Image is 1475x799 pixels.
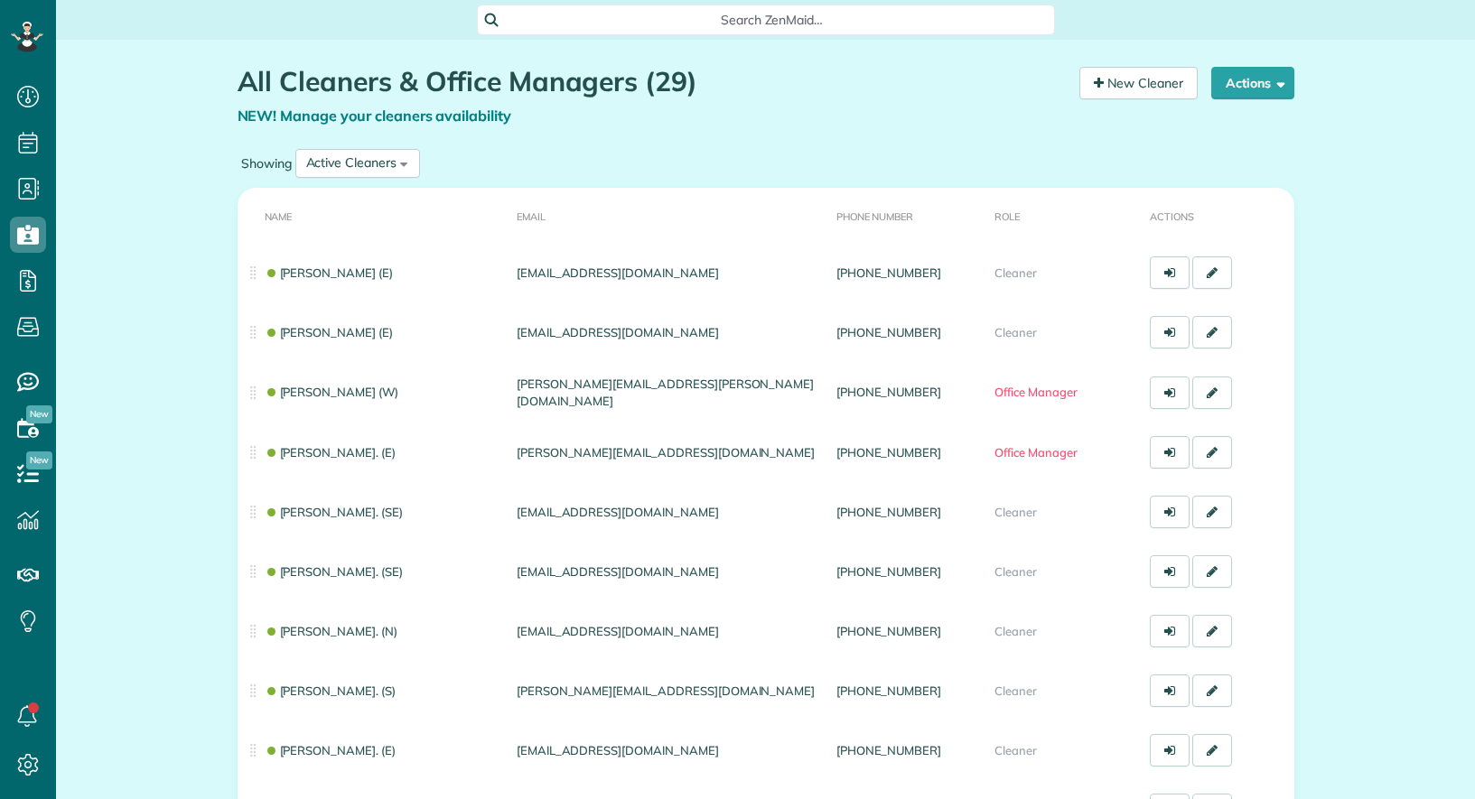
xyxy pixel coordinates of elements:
[265,445,396,460] a: [PERSON_NAME]. (E)
[829,188,988,243] th: Phone number
[836,683,941,698] a: [PHONE_NUMBER]
[265,683,396,698] a: [PERSON_NAME]. (S)
[509,243,829,302] td: [EMAIL_ADDRESS][DOMAIN_NAME]
[509,188,829,243] th: Email
[265,624,397,638] a: [PERSON_NAME]. (N)
[1079,67,1198,99] a: New Cleaner
[26,451,52,469] span: New
[836,265,941,280] a: [PHONE_NUMBER]
[994,265,1037,280] span: Cleaner
[994,564,1037,579] span: Cleaner
[238,154,295,172] label: Showing
[509,302,829,362] td: [EMAIL_ADDRESS][DOMAIN_NAME]
[509,720,829,780] td: [EMAIL_ADDRESS][DOMAIN_NAME]
[994,445,1077,460] span: Office Manager
[265,743,396,757] a: [PERSON_NAME]. (E)
[994,743,1037,757] span: Cleaner
[238,67,1066,97] h1: All Cleaners & Office Managers (29)
[306,153,397,172] div: Active Cleaners
[265,325,393,339] a: [PERSON_NAME] (E)
[836,325,941,339] a: [PHONE_NUMBER]
[994,683,1037,698] span: Cleaner
[265,385,398,399] a: [PERSON_NAME] (W)
[836,505,941,519] a: [PHONE_NUMBER]
[1143,188,1294,243] th: Actions
[836,445,941,460] a: [PHONE_NUMBER]
[509,423,829,482] td: [PERSON_NAME][EMAIL_ADDRESS][DOMAIN_NAME]
[1211,67,1294,99] button: Actions
[987,188,1143,243] th: Role
[265,564,403,579] a: [PERSON_NAME]. (SE)
[238,188,509,243] th: Name
[994,624,1037,638] span: Cleaner
[994,325,1037,339] span: Cleaner
[509,362,829,423] td: [PERSON_NAME][EMAIL_ADDRESS][PERSON_NAME][DOMAIN_NAME]
[836,624,941,638] a: [PHONE_NUMBER]
[836,564,941,579] a: [PHONE_NUMBER]
[26,405,52,423] span: New
[836,743,941,757] a: [PHONE_NUMBER]
[836,385,941,399] a: [PHONE_NUMBER]
[265,505,403,519] a: [PERSON_NAME]. (SE)
[994,505,1037,519] span: Cleaner
[509,482,829,542] td: [EMAIL_ADDRESS][DOMAIN_NAME]
[509,661,829,720] td: [PERSON_NAME][EMAIL_ADDRESS][DOMAIN_NAME]
[509,542,829,601] td: [EMAIL_ADDRESS][DOMAIN_NAME]
[265,265,393,280] a: [PERSON_NAME] (E)
[509,601,829,661] td: [EMAIL_ADDRESS][DOMAIN_NAME]
[994,385,1077,399] span: Office Manager
[238,107,512,125] a: NEW! Manage your cleaners availability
